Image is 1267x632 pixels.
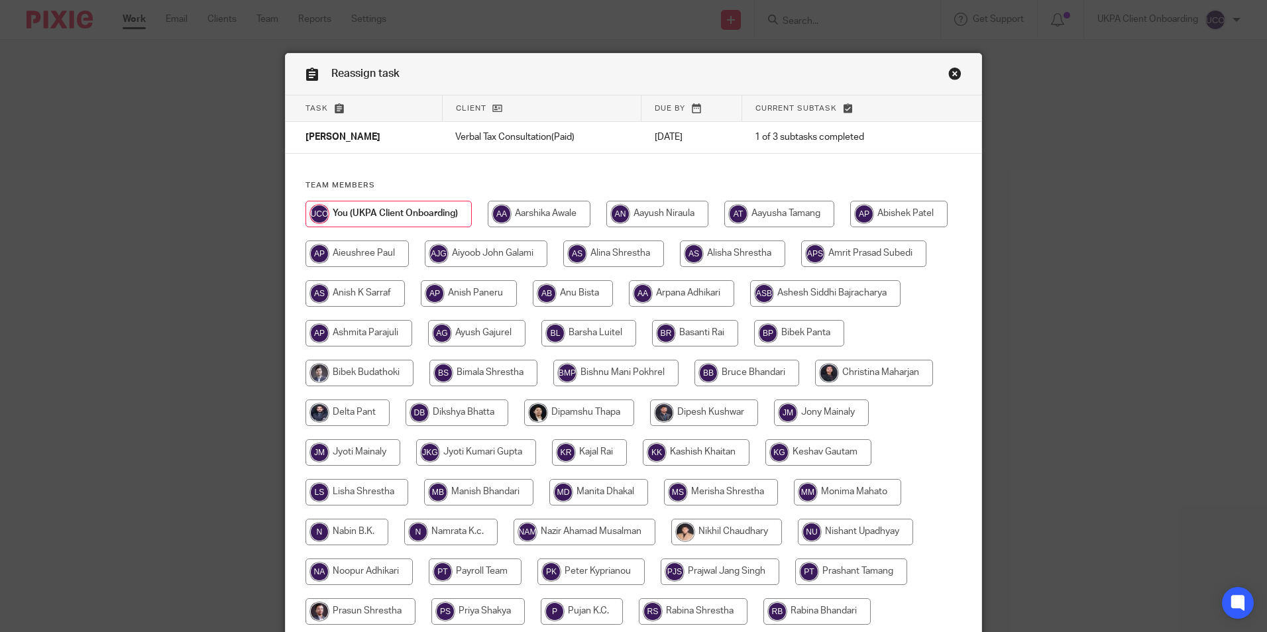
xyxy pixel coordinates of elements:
[655,131,729,144] p: [DATE]
[456,105,486,112] span: Client
[305,105,328,112] span: Task
[331,68,400,79] span: Reassign task
[655,105,685,112] span: Due by
[455,131,628,144] p: Verbal Tax Consultation(Paid)
[305,180,962,191] h4: Team members
[742,122,927,154] td: 1 of 3 subtasks completed
[948,67,962,85] a: Close this dialog window
[755,105,837,112] span: Current subtask
[305,133,380,142] span: [PERSON_NAME]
